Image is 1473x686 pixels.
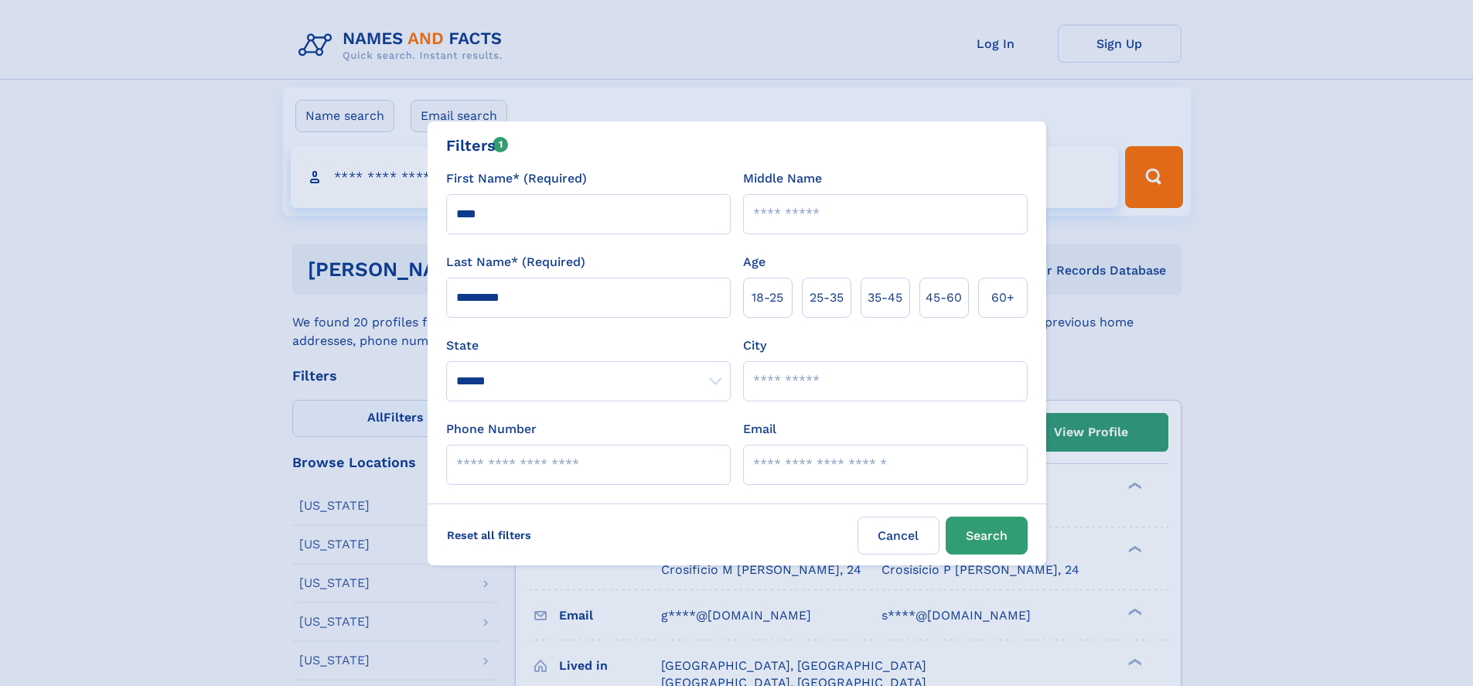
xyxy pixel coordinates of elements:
label: First Name* (Required) [446,169,587,188]
label: Age [743,253,765,271]
label: Middle Name [743,169,822,188]
div: Filters [446,134,509,157]
span: 45‑60 [926,288,962,307]
span: 60+ [991,288,1014,307]
span: 25‑35 [810,288,844,307]
span: 35‑45 [868,288,902,307]
label: Cancel [858,517,939,555]
label: State [446,336,731,355]
button: Search [946,517,1028,555]
label: Phone Number [446,420,537,439]
span: 18‑25 [752,288,783,307]
label: Reset all filters [437,517,541,554]
label: City [743,336,766,355]
label: Email [743,420,776,439]
label: Last Name* (Required) [446,253,585,271]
